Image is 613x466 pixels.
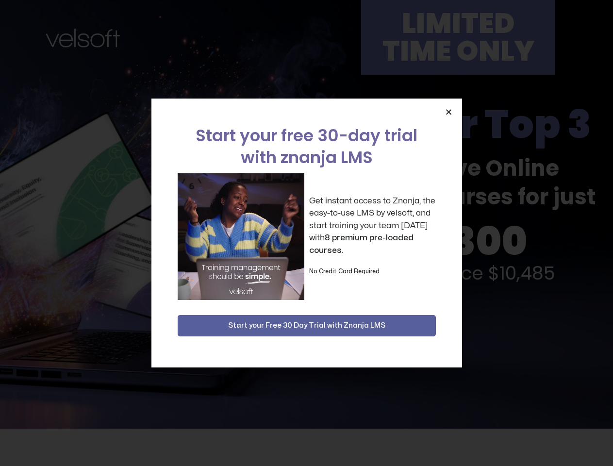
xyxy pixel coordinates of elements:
span: Start your Free 30 Day Trial with Znanja LMS [228,320,385,332]
h2: Start your free 30-day trial with znanja LMS [178,125,436,168]
a: Close [445,108,452,116]
strong: No Credit Card Required [309,268,380,274]
button: Start your Free 30 Day Trial with Znanja LMS [178,315,436,336]
img: a woman sitting at her laptop dancing [178,173,304,300]
strong: 8 premium pre-loaded courses [309,233,414,254]
p: Get instant access to Znanja, the easy-to-use LMS by velsoft, and start training your team [DATE]... [309,195,436,257]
